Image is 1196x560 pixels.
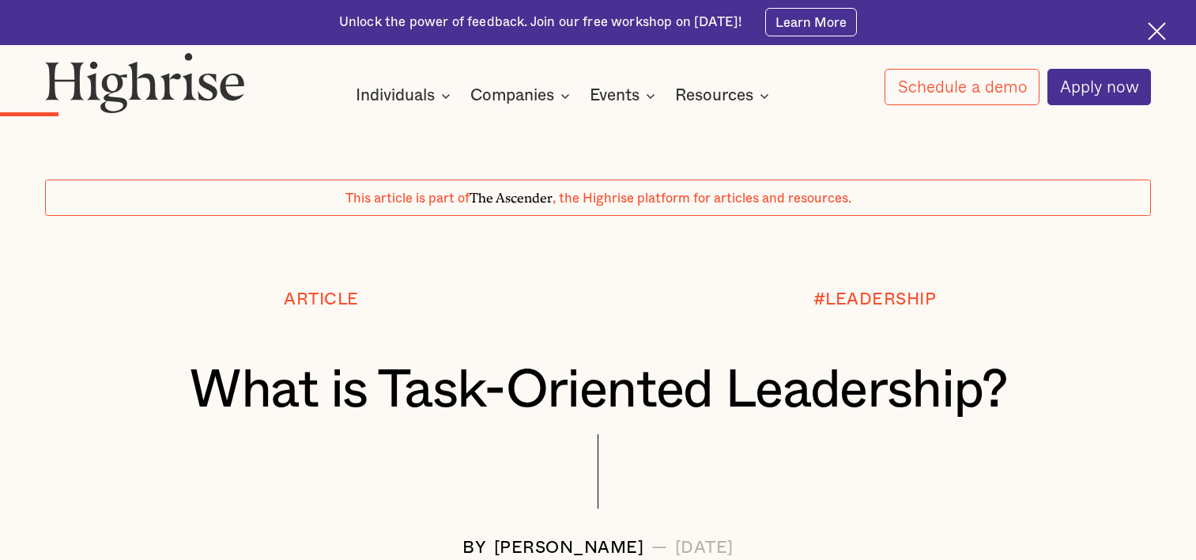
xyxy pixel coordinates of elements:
[675,86,774,105] div: Resources
[356,86,435,105] div: Individuals
[813,290,937,308] div: #LEADERSHIP
[675,86,753,105] div: Resources
[284,290,359,308] div: Article
[470,187,553,203] span: The Ascender
[339,13,742,32] div: Unlock the power of feedback. Join our free workshop on [DATE]!
[590,86,660,105] div: Events
[590,86,640,105] div: Events
[1148,22,1166,40] img: Cross icon
[470,86,575,105] div: Companies
[651,539,668,557] div: —
[765,8,858,36] a: Learn More
[470,86,554,105] div: Companies
[1047,69,1152,105] a: Apply now
[675,539,734,557] div: [DATE]
[553,192,851,205] span: , the Highrise platform for articles and resources.
[462,539,486,557] div: BY
[91,361,1105,420] h1: What is Task-Oriented Leadership?
[356,86,455,105] div: Individuals
[885,69,1039,105] a: Schedule a demo
[345,192,470,205] span: This article is part of
[45,52,245,112] img: Highrise logo
[494,539,644,557] div: [PERSON_NAME]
